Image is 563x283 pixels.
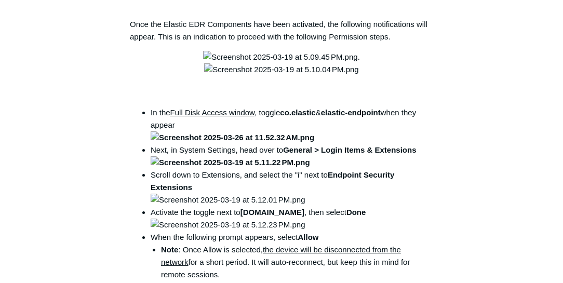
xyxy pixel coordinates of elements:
[204,63,358,76] img: Screenshot 2025-03-19 at 5.10.04 PM.png
[151,144,433,169] li: Next, in System Settings, head over to
[280,108,315,117] strong: co.elastic
[151,131,314,144] img: Screenshot 2025-03-26 at 11.52.32 AM.png
[298,233,319,241] strong: Allow
[346,208,366,217] strong: Done
[151,145,416,167] strong: General > Login Items & Extensions
[203,51,357,63] img: Screenshot 2025-03-19 at 5.09.45 PM.png
[161,245,401,266] span: the device will be disconnected from the network
[161,245,178,254] strong: Note
[151,106,433,144] li: In the , toggle & when they appear
[151,169,433,206] li: Scroll down to Extensions, and select the "i" next to
[151,170,394,192] strong: Endpoint Security Extensions
[151,206,433,231] li: Activate the toggle next to , then select
[240,208,304,217] strong: [DOMAIN_NAME]
[321,108,381,117] strong: elastic-endpoint
[130,18,433,43] p: Once the Elastic EDR Components have been activated, the following notifications will appear. Thi...
[151,194,305,206] img: Screenshot 2025-03-19 at 5.12.01 PM.png
[130,51,433,76] p: .
[170,108,255,117] span: Full Disk Access window
[151,219,305,231] img: Screenshot 2025-03-19 at 5.12.23 PM.png
[151,156,310,169] img: Screenshot 2025-03-19 at 5.11.22 PM.png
